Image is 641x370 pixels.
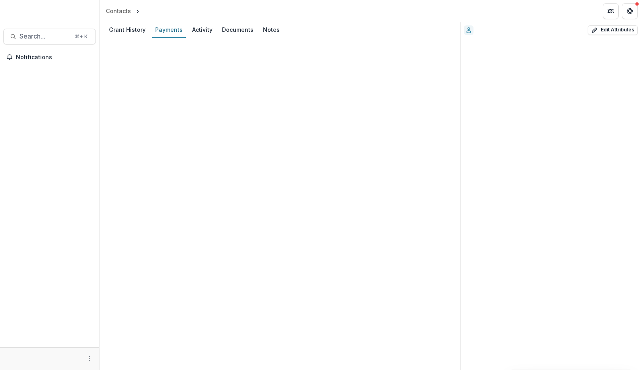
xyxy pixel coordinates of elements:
div: Grant History [106,24,149,35]
a: Payments [152,22,186,38]
button: Get Help [622,3,638,19]
button: Edit Attributes [588,25,638,35]
span: Notifications [16,54,93,61]
div: Documents [219,24,257,35]
div: Payments [152,24,186,35]
a: Notes [260,22,283,38]
a: Contacts [103,5,134,17]
span: Search... [19,33,70,40]
button: Notifications [3,51,96,64]
div: Notes [260,24,283,35]
div: ⌘ + K [73,32,89,41]
div: Contacts [106,7,131,15]
a: Grant History [106,22,149,38]
button: More [85,354,94,364]
a: Documents [219,22,257,38]
nav: breadcrumb [103,5,175,17]
button: Search... [3,29,96,45]
a: Activity [189,22,216,38]
div: Activity [189,24,216,35]
button: Partners [603,3,619,19]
